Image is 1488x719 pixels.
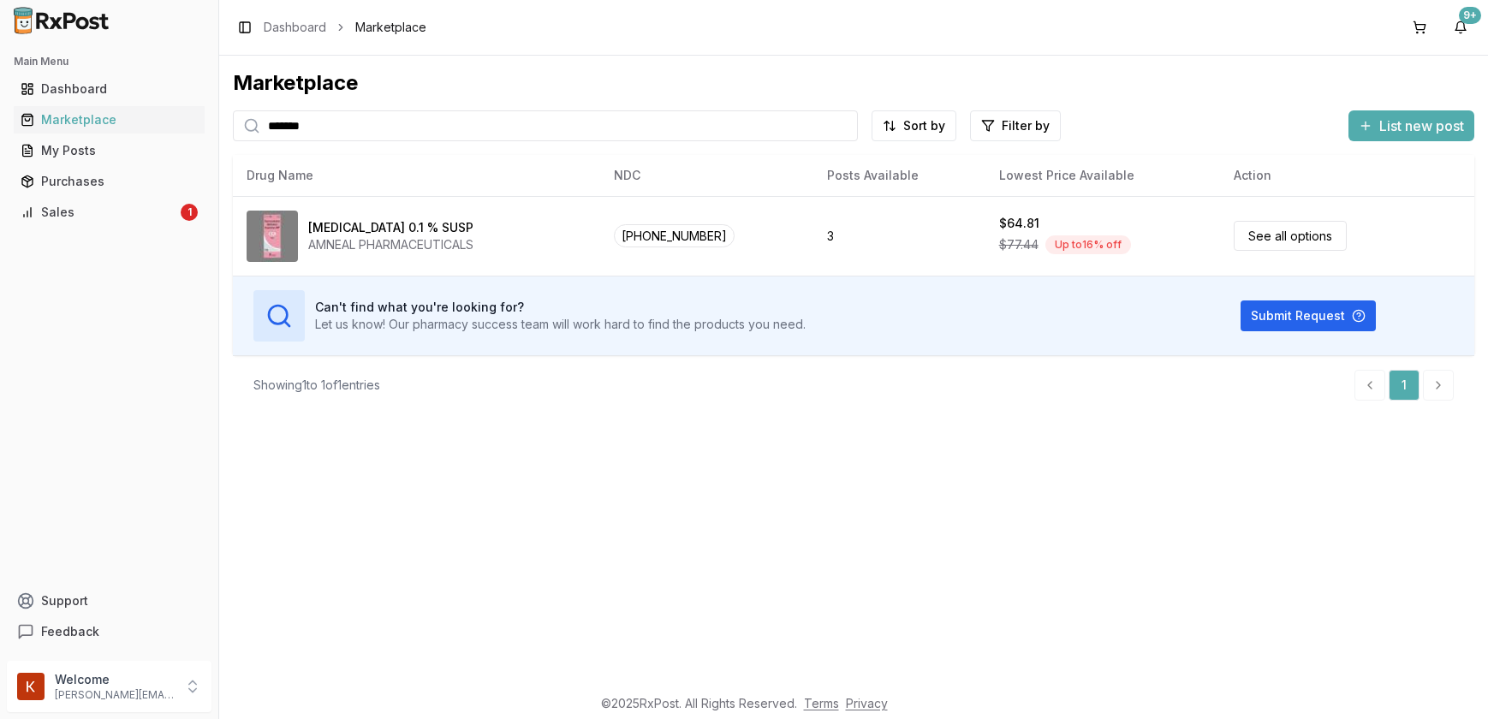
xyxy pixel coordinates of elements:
[846,696,888,710] a: Privacy
[14,135,205,166] a: My Posts
[1354,370,1454,401] nav: pagination
[7,199,211,226] button: Sales1
[1234,221,1347,251] a: See all options
[903,117,945,134] span: Sort by
[7,7,116,34] img: RxPost Logo
[804,696,839,710] a: Terms
[614,224,735,247] span: [PHONE_NUMBER]
[181,204,198,221] div: 1
[872,110,956,141] button: Sort by
[14,55,205,68] h2: Main Menu
[985,155,1220,196] th: Lowest Price Available
[315,316,806,333] p: Let us know! Our pharmacy success team will work hard to find the products you need.
[999,215,1039,232] div: $64.81
[21,173,198,190] div: Purchases
[7,168,211,195] button: Purchases
[247,211,298,262] img: Fluorometholone 0.1 % SUSP
[813,196,985,276] td: 3
[1459,7,1481,24] div: 9+
[264,19,326,36] a: Dashboard
[264,19,426,36] nav: breadcrumb
[999,236,1039,253] span: $77.44
[1379,116,1464,136] span: List new post
[233,155,600,196] th: Drug Name
[7,585,211,616] button: Support
[1389,370,1420,401] a: 1
[1241,300,1376,331] button: Submit Request
[14,166,205,197] a: Purchases
[7,616,211,647] button: Feedback
[355,19,426,36] span: Marketplace
[813,155,985,196] th: Posts Available
[21,111,198,128] div: Marketplace
[1002,117,1050,134] span: Filter by
[1348,119,1474,136] a: List new post
[7,106,211,134] button: Marketplace
[1045,235,1131,254] div: Up to 16 % off
[7,75,211,103] button: Dashboard
[21,204,177,221] div: Sales
[315,299,806,316] h3: Can't find what you're looking for?
[14,197,205,228] a: Sales1
[1348,110,1474,141] button: List new post
[1220,155,1474,196] th: Action
[21,142,198,159] div: My Posts
[308,236,473,253] div: AMNEAL PHARMACEUTICALS
[17,673,45,700] img: User avatar
[41,623,99,640] span: Feedback
[1447,14,1474,41] button: 9+
[14,74,205,104] a: Dashboard
[55,688,174,702] p: [PERSON_NAME][EMAIL_ADDRESS][DOMAIN_NAME]
[970,110,1061,141] button: Filter by
[600,155,814,196] th: NDC
[233,69,1474,97] div: Marketplace
[308,219,473,236] div: [MEDICAL_DATA] 0.1 % SUSP
[21,80,198,98] div: Dashboard
[14,104,205,135] a: Marketplace
[7,137,211,164] button: My Posts
[1430,661,1471,702] iframe: Intercom live chat
[55,671,174,688] p: Welcome
[253,377,380,394] div: Showing 1 to 1 of 1 entries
